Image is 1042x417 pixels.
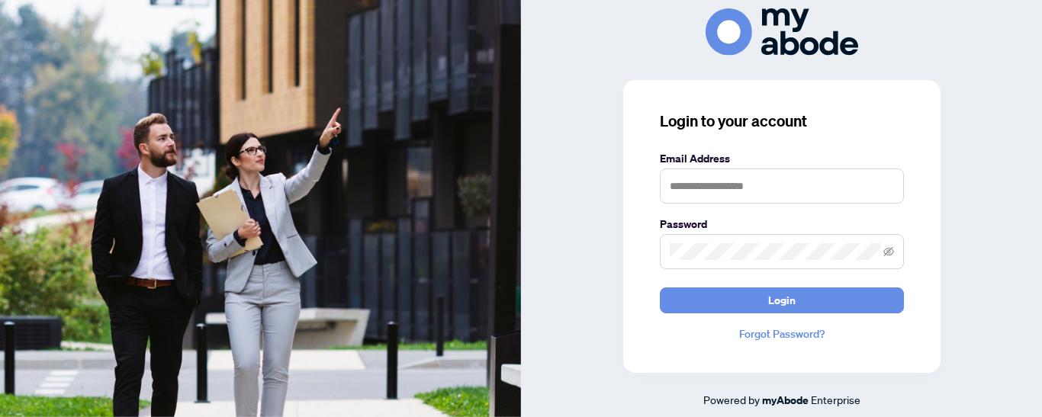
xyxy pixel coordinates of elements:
label: Password [660,216,904,233]
a: myAbode [762,392,809,409]
img: ma-logo [706,8,858,55]
span: Powered by [703,393,760,406]
span: eye-invisible [883,246,894,257]
span: Login [768,288,796,313]
h3: Login to your account [660,111,904,132]
button: Login [660,287,904,313]
span: Enterprise [811,393,860,406]
a: Forgot Password? [660,326,904,342]
label: Email Address [660,150,904,167]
